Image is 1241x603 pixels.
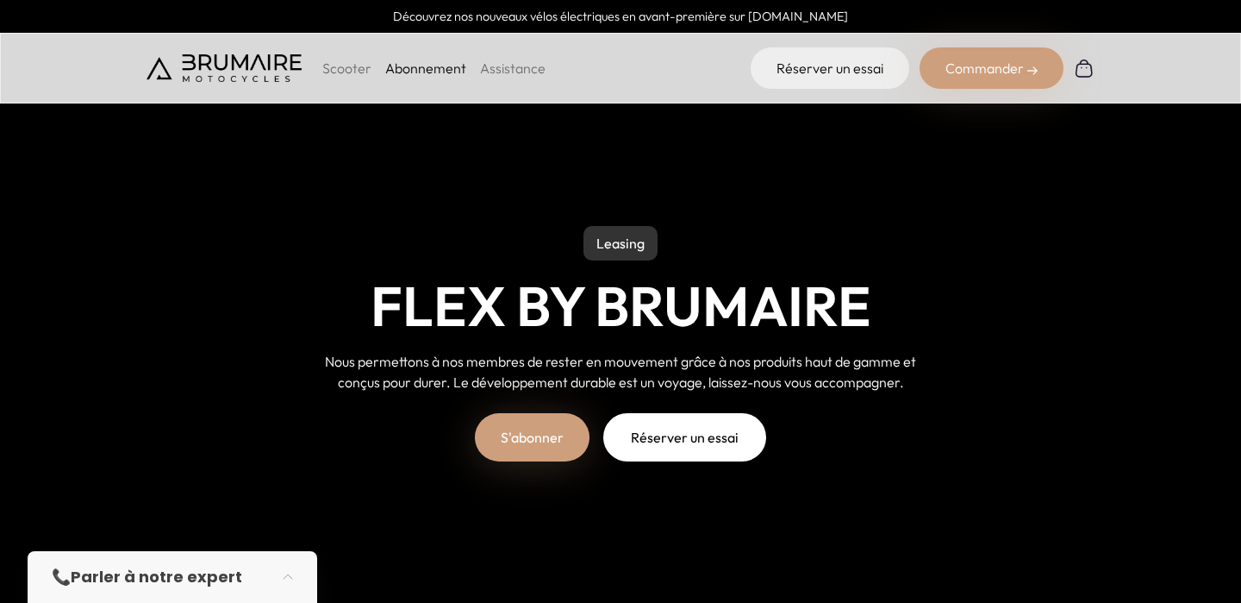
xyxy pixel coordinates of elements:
a: Assistance [480,60,546,77]
span: Nous permettons à nos membres de rester en mouvement grâce à nos produits haut de gamme et conçus... [325,353,916,391]
a: Réserver un essai [751,47,909,89]
h1: Flex by Brumaire [371,274,871,338]
p: Scooter [322,58,371,79]
a: Abonnement [385,60,466,77]
a: Réserver un essai [603,413,766,462]
p: Leasing [583,226,658,261]
img: Brumaire Motocycles [147,54,302,82]
img: Panier [1074,58,1094,79]
a: S'abonner [475,413,589,462]
div: Commander [920,47,1063,89]
img: right-arrow-2.png [1027,66,1038,76]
